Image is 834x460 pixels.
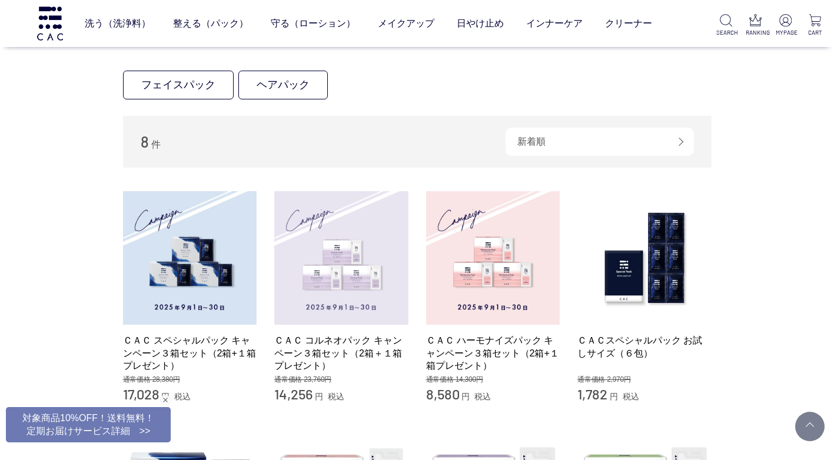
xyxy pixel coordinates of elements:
[776,14,795,37] a: MYPAGE
[123,375,257,385] div: 通常価格 28,380円
[173,7,248,40] a: 整える（パック）
[315,392,323,401] span: 円
[238,71,328,99] a: ヘアパック
[271,7,355,40] a: 守る（ローション）
[378,7,434,40] a: メイクアップ
[746,14,765,37] a: RANKING
[151,139,161,149] span: 件
[605,7,652,40] a: クリーナー
[141,132,149,151] span: 8
[577,375,712,385] div: 通常価格 2,970円
[274,191,408,325] img: ＣＡＣ コルネオパック キャンペーン３箱セット（2箱＋１箱プレゼント）
[426,334,560,372] a: ＣＡＣ ハーモナイズパック キャンペーン３箱セット（2箱+１箱プレゼント）
[426,375,560,385] div: 通常価格 14,300円
[776,28,795,37] p: MYPAGE
[85,7,151,40] a: 洗う（洗浄料）
[123,191,257,325] img: ＣＡＣ スペシャルパック キャンペーン３箱セット（2箱+１箱プレゼント）
[457,7,504,40] a: 日やけ止め
[123,334,257,372] a: ＣＡＣ スペシャルパック キャンペーン３箱セット（2箱+１箱プレゼント）
[623,392,639,401] span: 税込
[506,128,694,156] div: 新着順
[328,392,344,401] span: 税込
[426,191,560,325] img: ＣＡＣ ハーモナイズパック キャンペーン３箱セット（2箱+１箱プレゼント）
[577,334,712,359] a: ＣＡＣスペシャルパック お試しサイズ（６包）
[577,385,607,402] span: 1,782
[161,392,170,401] span: 円
[716,14,735,37] a: SEARCH
[577,191,712,325] img: ＣＡＣスペシャルパック お試しサイズ（６包）
[474,392,491,401] span: 税込
[35,6,65,40] img: logo
[746,28,765,37] p: RANKING
[174,392,191,401] span: 税込
[123,71,234,99] a: フェイスパック
[274,375,408,385] div: 通常価格 23,760円
[274,334,408,372] a: ＣＡＣ コルネオパック キャンペーン３箱セット（2箱＋１箱プレゼント）
[426,385,460,402] span: 8,580
[274,385,313,402] span: 14,256
[716,28,735,37] p: SEARCH
[526,7,583,40] a: インナーケア
[806,14,825,37] a: CART
[123,385,160,402] span: 17,028
[806,28,825,37] p: CART
[461,392,470,401] span: 円
[610,392,618,401] span: 円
